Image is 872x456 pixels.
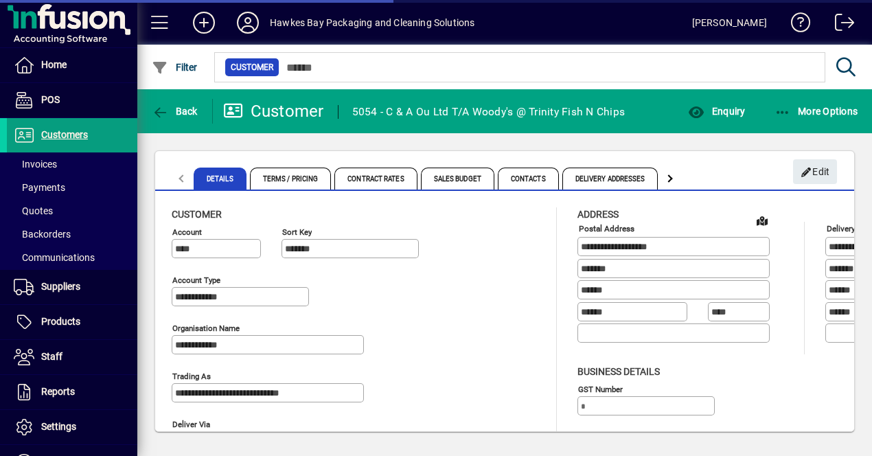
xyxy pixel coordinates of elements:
span: Back [152,106,198,117]
a: Products [7,305,137,339]
a: Knowledge Base [781,3,811,47]
mat-label: GST Number [578,384,623,394]
a: Home [7,48,137,82]
a: Logout [825,3,855,47]
span: Customers [41,129,88,140]
span: Communications [14,252,95,263]
a: Staff [7,340,137,374]
span: Contract Rates [334,168,417,190]
span: Edit [801,161,830,183]
span: Customer [231,60,273,74]
div: Customer [223,100,324,122]
span: Terms / Pricing [250,168,332,190]
button: Back [148,99,201,124]
a: Payments [7,176,137,199]
span: Staff [41,351,62,362]
span: Sales Budget [421,168,494,190]
div: [PERSON_NAME] [692,12,767,34]
span: Settings [41,421,76,432]
a: Quotes [7,199,137,223]
a: Suppliers [7,270,137,304]
span: Payments [14,182,65,193]
span: Customer [172,209,222,220]
mat-label: Account [172,227,202,237]
a: View on map [751,209,773,231]
a: Settings [7,410,137,444]
span: Home [41,59,67,70]
span: Contacts [498,168,559,190]
button: Edit [793,159,837,184]
span: Details [194,168,246,190]
app-page-header-button: Back [137,99,213,124]
span: Business details [577,366,660,377]
button: Profile [226,10,270,35]
span: Quotes [14,205,53,216]
span: Invoices [14,159,57,170]
div: Hawkes Bay Packaging and Cleaning Solutions [270,12,475,34]
button: Filter [148,55,201,80]
button: Add [182,10,226,35]
mat-label: Sort key [282,227,312,237]
mat-label: Trading as [172,372,211,381]
a: Backorders [7,223,137,246]
span: Filter [152,62,198,73]
span: More Options [775,106,858,117]
a: Reports [7,375,137,409]
span: Products [41,316,80,327]
span: POS [41,94,60,105]
a: Invoices [7,152,137,176]
span: Enquiry [688,106,745,117]
button: More Options [771,99,862,124]
a: POS [7,83,137,117]
mat-label: Account Type [172,275,220,285]
div: 5054 - C & A Ou Ltd T/A Woody's @ Trinity Fish N Chips [352,101,626,123]
mat-label: Deliver via [172,420,210,429]
span: Delivery Addresses [562,168,658,190]
span: Reports [41,386,75,397]
span: Backorders [14,229,71,240]
span: Suppliers [41,281,80,292]
mat-label: Organisation name [172,323,240,333]
button: Enquiry [685,99,748,124]
span: Address [577,209,619,220]
a: Communications [7,246,137,269]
